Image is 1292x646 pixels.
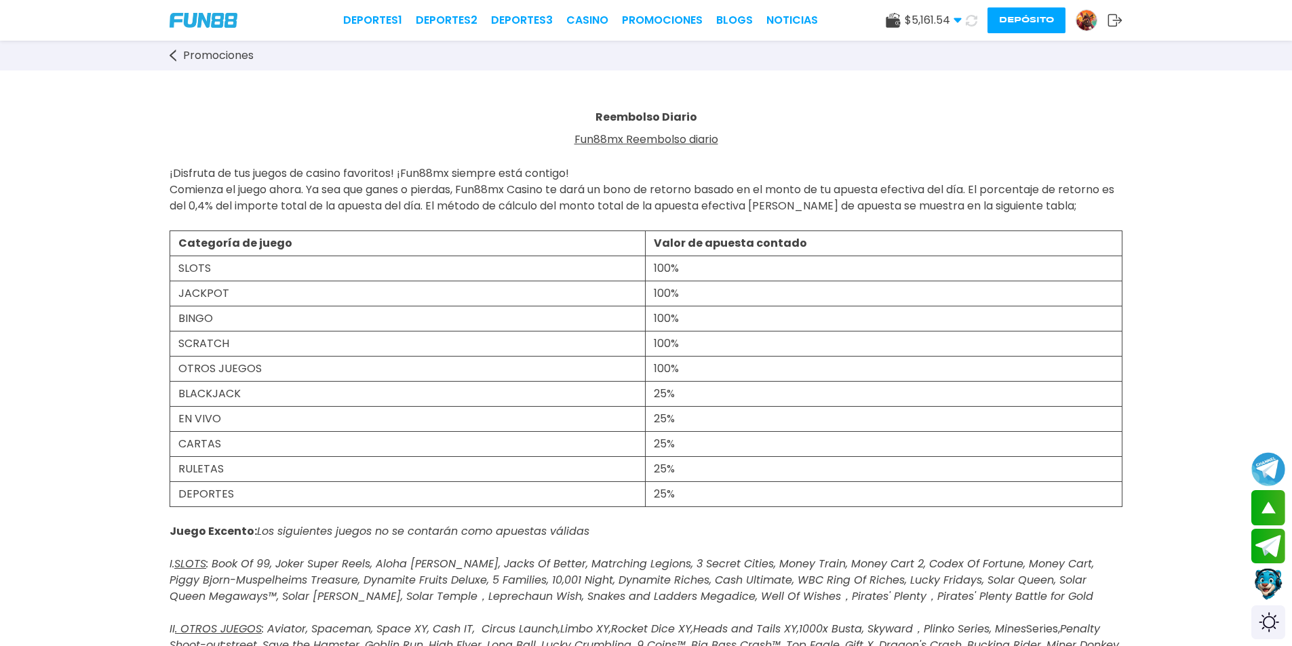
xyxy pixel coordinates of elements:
[178,411,221,426] span: EN VIVO
[178,285,229,301] span: JACKPOT
[178,361,262,376] span: OTROS JUEGOS
[654,436,675,451] span: 25%
[1251,605,1285,639] div: Switch theme
[170,621,175,637] em: II
[178,260,211,276] span: SLOTS
[178,436,221,451] span: CARTAS
[174,556,206,571] u: SLOTS
[1251,490,1285,525] button: scroll up
[170,13,237,28] img: Company Logo
[766,12,818,28] a: NOTICIAS
[170,47,267,64] a: Promociones
[654,310,679,326] span: 100%
[178,486,234,502] span: DEPORTES
[343,12,402,28] a: Deportes1
[654,260,679,276] span: 100%
[987,7,1065,33] button: Depósito
[257,523,589,539] em: Los siguientes juegos no se contarán como apuestas válidas
[654,386,675,401] span: 25%
[654,285,679,301] span: 100%
[491,12,553,28] a: Deportes3
[262,621,1026,637] em: : Aviator, Spaceman, Space XY, Cash IT, Circus Launch,Limbo XY,Rocket Dice XY,Heads and Tails XY,...
[574,132,718,147] u: Fun88mx Reembolso diario
[566,12,608,28] a: CASINO
[416,12,477,28] a: Deportes2
[170,149,1114,230] span: ¡Disfruta de tus juegos de casino favoritos! ¡Fun88mx siempre está contigo! Comienza el juego aho...
[622,12,703,28] a: Promociones
[654,486,675,502] span: 25%
[178,461,224,477] span: RULETAS
[654,361,679,376] span: 100%
[178,336,229,351] span: SCRATCH
[178,235,292,251] strong: Categoría de juego
[170,507,1094,637] span: Series,
[1076,10,1097,31] img: Avatar
[178,310,213,326] span: BINGO
[654,411,675,426] span: 25%
[595,109,697,125] strong: Reembolso Diario
[178,386,241,401] span: BLACKJACK
[170,556,174,571] em: I.
[654,461,675,477] span: 25%
[183,47,254,64] span: Promociones
[170,523,257,539] strong: Juego Excento:
[905,12,962,28] span: $ 5,161.54
[716,12,753,28] a: BLOGS
[1251,451,1285,487] button: Join telegram channel
[1251,529,1285,564] button: Join telegram
[170,556,1094,604] em: : Book Of 99, Joker Super Reels, Aloha [PERSON_NAME], Jacks Of Better, Matrching Legions, 3 Secre...
[1251,567,1285,602] button: Contact customer service
[654,336,679,351] span: 100%
[175,621,262,637] u: . OTROS JUEGOS
[1076,9,1108,31] a: Avatar
[654,235,807,251] strong: Valor de apuesta contado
